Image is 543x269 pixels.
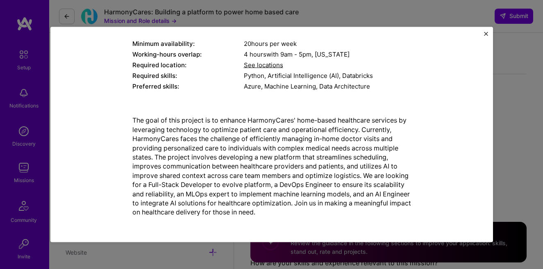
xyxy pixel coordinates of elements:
[132,50,244,59] div: Working-hours overlap:
[132,71,244,80] div: Required skills:
[244,82,411,91] div: Azure, Machine Learning, Data Architecture
[484,32,488,41] button: Close
[132,39,244,48] div: Minimum availability:
[279,50,315,58] span: 9am - 5pm ,
[244,50,411,59] div: 4 hours with [US_STATE]
[132,116,411,217] p: The goal of this project is to enhance HarmonyCares' home-based healthcare services by leveraging...
[244,39,411,48] div: 20 hours per week
[244,71,411,80] div: Python, Artificial Intelligence (AI), Databricks
[244,61,283,69] span: See locations
[132,61,244,69] div: Required location:
[132,82,244,91] div: Preferred skills:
